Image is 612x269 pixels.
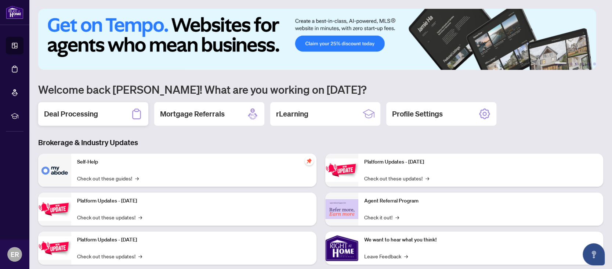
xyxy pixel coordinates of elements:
h2: Deal Processing [44,109,98,119]
img: Agent Referral Program [325,199,358,219]
img: Platform Updates - July 21, 2025 [38,236,71,259]
img: We want to hear what you think! [325,232,358,265]
h2: rLearning [276,109,308,119]
a: Check out these updates!→ [364,174,429,182]
img: logo [6,6,23,19]
h3: Brokerage & Industry Updates [38,137,603,148]
span: ER [11,249,19,259]
a: Check out these guides!→ [77,174,139,182]
button: Open asap [583,243,605,265]
span: → [138,213,142,221]
p: Platform Updates - [DATE] [364,158,598,166]
h1: Welcome back [PERSON_NAME]! What are you working on [DATE]? [38,82,603,96]
p: Agent Referral Program [364,197,598,205]
button: 5 [587,62,590,65]
img: Platform Updates - September 16, 2025 [38,197,71,220]
h2: Profile Settings [392,109,443,119]
p: Platform Updates - [DATE] [77,197,311,205]
img: Platform Updates - June 23, 2025 [325,158,358,182]
button: 2 [569,62,572,65]
img: Self-Help [38,154,71,187]
button: 6 [593,62,596,65]
p: We want to hear what you think! [364,236,598,244]
a: Check it out!→ [364,213,399,221]
button: 3 [575,62,578,65]
a: Check out these updates!→ [77,252,142,260]
a: Leave Feedback→ [364,252,408,260]
span: → [425,174,429,182]
p: Platform Updates - [DATE] [77,236,311,244]
span: pushpin [305,157,314,165]
span: → [138,252,142,260]
img: Slide 0 [38,9,596,70]
button: 1 [555,62,566,65]
span: → [395,213,399,221]
button: 4 [581,62,584,65]
a: Check out these updates!→ [77,213,142,221]
p: Self-Help [77,158,311,166]
span: → [135,174,139,182]
span: → [404,252,408,260]
h2: Mortgage Referrals [160,109,225,119]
